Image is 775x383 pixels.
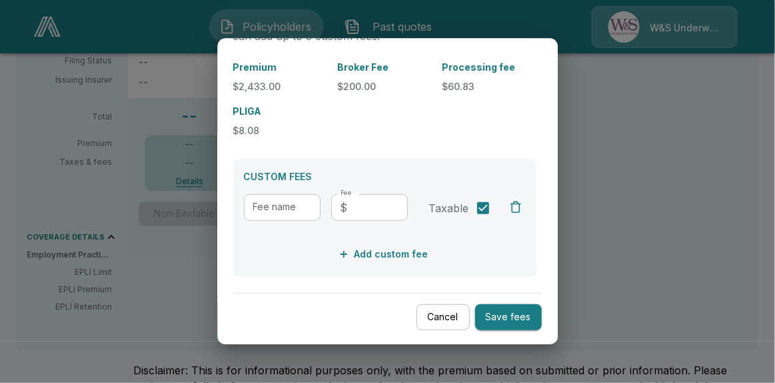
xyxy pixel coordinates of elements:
[338,60,432,74] p: Broker Fee
[233,60,327,74] p: Premium
[338,79,432,93] p: $200.00
[244,169,526,183] p: CUSTOM FEES
[233,104,327,118] p: PLIGA
[429,200,469,216] span: Taxable
[341,200,348,216] p: $
[442,60,536,74] p: Processing fee
[341,188,352,197] label: Fee
[233,79,327,93] p: $2,433.00
[442,79,536,93] p: $60.83
[336,242,434,267] button: Add custom fee
[416,305,470,331] button: Cancel
[233,123,327,137] p: $8.08
[475,305,542,331] button: Save fees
